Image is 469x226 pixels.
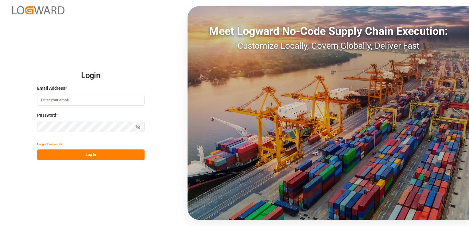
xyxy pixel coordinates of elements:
input: Enter your email [37,95,145,106]
div: Customize Locally, Govern Globally, Deliver Fast [188,40,469,52]
div: Meet Logward No-Code Supply Chain Execution: [188,23,469,40]
button: Forgot Password? [37,139,62,149]
span: Password [37,112,56,119]
span: Email Address [37,85,65,92]
img: Logward_new_orange.png [12,6,64,14]
button: Log In [37,149,145,160]
h2: Login [37,66,145,85]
